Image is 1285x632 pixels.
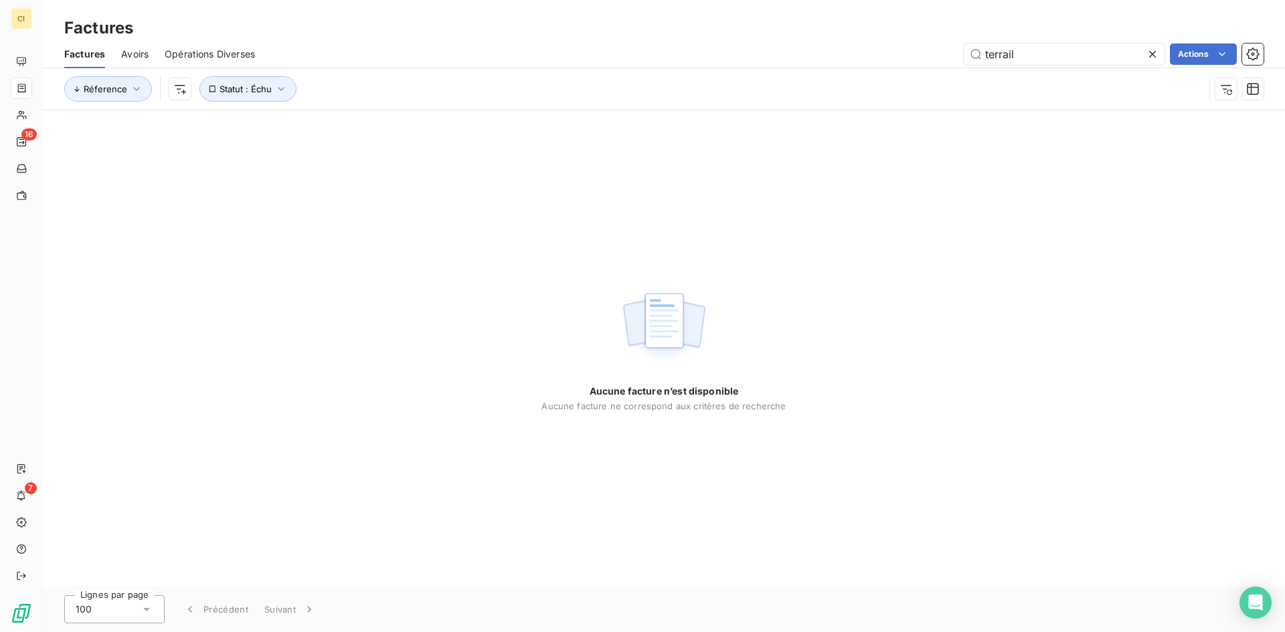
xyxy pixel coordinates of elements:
div: Open Intercom Messenger [1239,587,1272,619]
span: 7 [25,482,37,494]
button: Statut : Échu [199,76,296,102]
input: Rechercher [964,43,1165,65]
img: Logo LeanPay [11,603,32,624]
span: Factures [64,47,105,61]
span: Opérations Diverses [165,47,255,61]
button: Suivant [256,595,324,623]
span: 16 [21,128,37,140]
div: CI [11,8,32,29]
h3: Factures [64,16,133,40]
span: 100 [76,603,92,616]
button: Précédent [175,595,256,623]
button: Réference [64,76,152,102]
img: empty state [621,286,707,368]
span: Statut : Échu [220,84,272,94]
span: Aucune facture ne correspond aux critères de recherche [541,401,786,411]
span: Avoirs [121,47,149,61]
span: Réference [84,84,127,94]
span: Aucune facture n’est disponible [590,385,739,398]
button: Actions [1170,43,1237,65]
